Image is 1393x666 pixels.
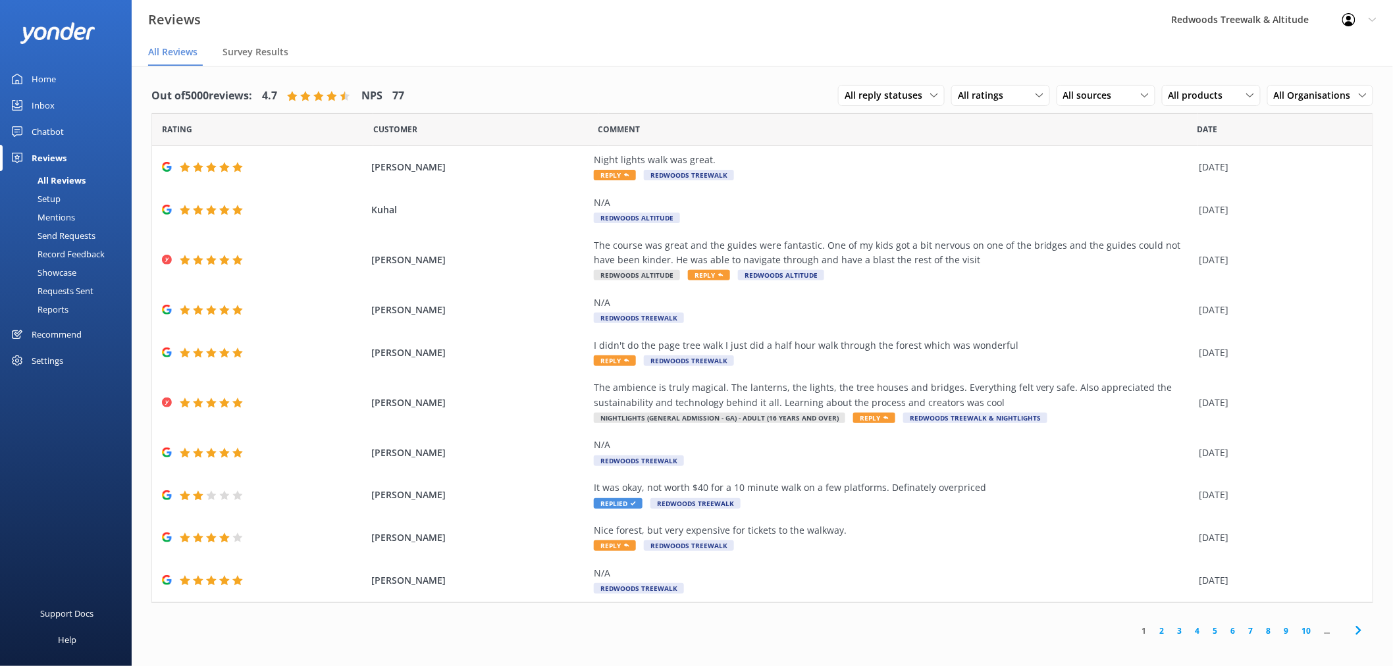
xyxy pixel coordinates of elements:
[650,498,741,509] span: Redwoods Treewalk
[8,190,132,208] a: Setup
[8,300,68,319] div: Reports
[361,88,382,105] h4: NPS
[223,45,288,59] span: Survey Results
[41,600,94,627] div: Support Docs
[8,226,132,245] a: Send Requests
[371,346,587,360] span: [PERSON_NAME]
[594,380,1193,410] div: The ambience is truly magical. The lanterns, the lights, the tree houses and bridges. Everything ...
[688,270,730,280] span: Reply
[594,270,680,280] span: Redwoods Altitude
[1278,625,1296,637] a: 9
[371,396,587,410] span: [PERSON_NAME]
[1260,625,1278,637] a: 8
[594,195,1193,210] div: N/A
[1199,303,1356,317] div: [DATE]
[148,9,201,30] h3: Reviews
[58,627,76,653] div: Help
[1199,530,1356,545] div: [DATE]
[1199,573,1356,588] div: [DATE]
[32,145,66,171] div: Reviews
[8,263,76,282] div: Showcase
[8,226,95,245] div: Send Requests
[1242,625,1260,637] a: 7
[1318,625,1337,637] span: ...
[371,203,587,217] span: Kuhal
[1063,88,1120,103] span: All sources
[594,338,1193,353] div: I didn't do the page tree walk I just did a half hour walk through the forest which was wonderful
[1197,123,1218,136] span: Date
[8,245,132,263] a: Record Feedback
[8,171,86,190] div: All Reviews
[958,88,1011,103] span: All ratings
[1199,346,1356,360] div: [DATE]
[162,123,192,136] span: Date
[8,208,75,226] div: Mentions
[845,88,930,103] span: All reply statuses
[594,295,1193,310] div: N/A
[151,88,252,105] h4: Out of 5000 reviews:
[594,213,680,223] span: Redwoods Altitude
[32,321,82,347] div: Recommend
[903,413,1047,423] span: Redwoods Treewalk & Nightlights
[853,413,895,423] span: Reply
[8,282,132,300] a: Requests Sent
[8,300,132,319] a: Reports
[371,303,587,317] span: [PERSON_NAME]
[1136,625,1153,637] a: 1
[8,208,132,226] a: Mentions
[1296,625,1318,637] a: 10
[1199,396,1356,410] div: [DATE]
[594,238,1193,268] div: The course was great and the guides were fantastic. One of my kids got a bit nervous on one of th...
[1189,625,1207,637] a: 4
[594,413,845,423] span: Nightlights (General Admission - GA) - Adult (16 years and over)
[594,170,636,180] span: Reply
[1224,625,1242,637] a: 6
[262,88,277,105] h4: 4.7
[644,540,734,551] span: Redwoods Treewalk
[1153,625,1171,637] a: 2
[594,566,1193,580] div: N/A
[32,92,55,118] div: Inbox
[1199,203,1356,217] div: [DATE]
[371,160,587,174] span: [PERSON_NAME]
[594,583,684,594] span: Redwoods Treewalk
[1274,88,1359,103] span: All Organisations
[1199,488,1356,502] div: [DATE]
[148,45,197,59] span: All Reviews
[644,170,734,180] span: Redwoods Treewalk
[32,66,56,92] div: Home
[32,118,64,145] div: Chatbot
[371,253,587,267] span: [PERSON_NAME]
[8,263,132,282] a: Showcase
[644,355,734,366] span: Redwoods Treewalk
[371,446,587,460] span: [PERSON_NAME]
[594,153,1193,167] div: Night lights walk was great.
[594,480,1193,495] div: It was okay, not worth $40 for a 10 minute walk on a few platforms. Definately overpriced
[1169,88,1231,103] span: All products
[371,573,587,588] span: [PERSON_NAME]
[8,171,132,190] a: All Reviews
[594,355,636,366] span: Reply
[594,523,1193,538] div: Nice forest, but very expensive for tickets to the walkway.
[32,347,63,374] div: Settings
[594,313,684,323] span: Redwoods Treewalk
[1199,160,1356,174] div: [DATE]
[594,438,1193,452] div: N/A
[594,455,684,466] span: Redwoods Treewalk
[392,88,404,105] h4: 77
[8,190,61,208] div: Setup
[1171,625,1189,637] a: 3
[1207,625,1224,637] a: 5
[20,22,95,44] img: yonder-white-logo.png
[373,123,417,136] span: Date
[371,488,587,502] span: [PERSON_NAME]
[8,282,93,300] div: Requests Sent
[1199,253,1356,267] div: [DATE]
[738,270,824,280] span: Redwoods Altitude
[1199,446,1356,460] div: [DATE]
[594,498,643,509] span: Replied
[598,123,641,136] span: Question
[371,530,587,545] span: [PERSON_NAME]
[8,245,105,263] div: Record Feedback
[594,540,636,551] span: Reply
